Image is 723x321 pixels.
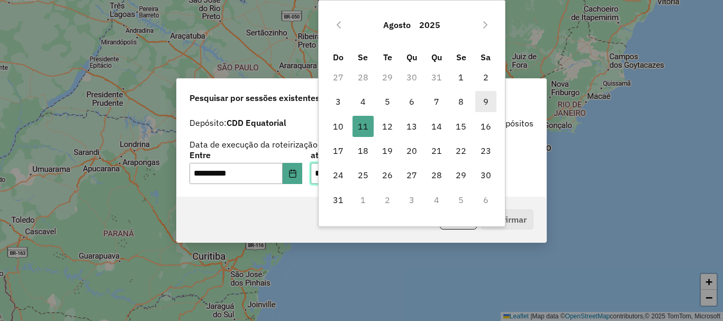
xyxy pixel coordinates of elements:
label: até [311,149,423,161]
td: 4 [424,188,449,212]
td: 20 [400,139,424,163]
span: 5 [377,91,398,112]
span: 22 [450,140,472,161]
span: 11 [353,116,374,137]
td: 2 [375,188,400,212]
span: Se [358,52,368,62]
span: Qu [431,52,442,62]
span: 30 [475,164,496,186]
td: 22 [449,139,473,163]
td: 1 [449,65,473,89]
span: 26 [377,164,398,186]
button: Choose Year [415,12,445,38]
span: 13 [401,116,422,137]
td: 3 [326,89,350,114]
strong: CDD Equatorial [227,117,286,128]
td: 24 [326,163,350,187]
span: Do [333,52,344,62]
button: Choose Date [283,163,303,184]
button: Next Month [477,16,494,33]
td: 28 [424,163,449,187]
td: 16 [473,114,498,139]
span: 20 [401,140,422,161]
td: 25 [351,163,375,187]
td: 21 [424,139,449,163]
span: 9 [475,91,496,112]
td: 30 [473,163,498,187]
span: 2 [475,67,496,88]
span: 19 [377,140,398,161]
td: 27 [400,163,424,187]
span: Se [456,52,466,62]
td: 14 [424,114,449,139]
span: 28 [426,164,447,186]
span: 18 [353,140,374,161]
span: 23 [475,140,496,161]
td: 6 [400,89,424,114]
td: 1 [351,188,375,212]
span: 6 [401,91,422,112]
td: 13 [400,114,424,139]
span: 1 [450,67,472,88]
td: 29 [449,163,473,187]
span: 3 [328,91,349,112]
td: 8 [449,89,473,114]
td: 31 [326,188,350,212]
td: 18 [351,139,375,163]
td: 15 [449,114,473,139]
td: 5 [449,188,473,212]
span: 25 [353,164,374,186]
span: 7 [426,91,447,112]
label: Data de execução da roteirização: [189,138,320,151]
td: 26 [375,163,400,187]
span: Te [383,52,392,62]
label: Entre [189,149,302,161]
span: 14 [426,116,447,137]
button: Previous Month [330,16,347,33]
label: Depósito: [189,116,286,129]
td: 11 [351,114,375,139]
td: 4 [351,89,375,114]
span: 4 [353,91,374,112]
td: 28 [351,65,375,89]
td: 6 [473,188,498,212]
td: 5 [375,89,400,114]
td: 10 [326,114,350,139]
td: 17 [326,139,350,163]
span: 29 [450,164,472,186]
span: 15 [450,116,472,137]
td: 19 [375,139,400,163]
span: Pesquisar por sessões existentes [189,91,320,104]
span: 17 [328,140,349,161]
td: 7 [424,89,449,114]
span: 27 [401,164,422,186]
span: Qu [406,52,417,62]
td: 2 [473,65,498,89]
span: 16 [475,116,496,137]
button: Choose Month [379,12,415,38]
span: 12 [377,116,398,137]
span: 21 [426,140,447,161]
td: 27 [326,65,350,89]
span: 8 [450,91,472,112]
td: 3 [400,188,424,212]
td: 9 [473,89,498,114]
span: 31 [328,189,349,210]
span: 24 [328,164,349,186]
td: 23 [473,139,498,163]
span: 10 [328,116,349,137]
td: 30 [400,65,424,89]
td: 31 [424,65,449,89]
span: Sa [481,52,491,62]
td: 29 [375,65,400,89]
td: 12 [375,114,400,139]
